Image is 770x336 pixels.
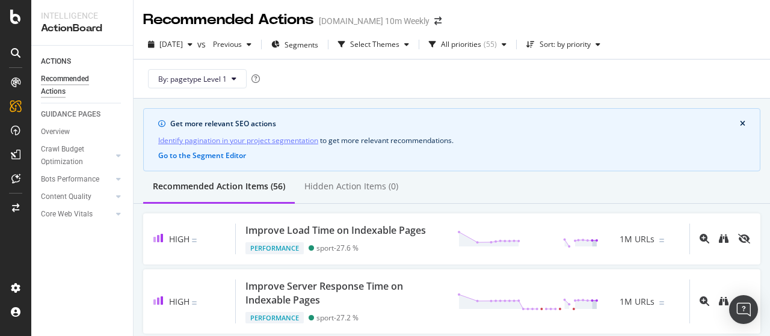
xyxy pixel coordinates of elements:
button: Go to the Segment Editor [158,151,246,160]
div: info banner [143,108,760,171]
div: ActionBoard [41,22,123,35]
div: [DOMAIN_NAME] 10m Weekly [319,15,430,27]
a: Overview [41,126,125,138]
span: Segments [285,40,318,50]
div: ( 55 ) [484,41,497,48]
div: Performance [245,312,304,324]
div: magnifying-glass-plus [700,296,709,306]
div: Improve Load Time on Indexable Pages [245,224,426,237]
img: Equal [192,239,197,242]
button: All priorities(55) [424,35,511,54]
div: binoculars [719,296,728,306]
div: Hidden Action Items (0) [304,180,398,192]
div: Sort: by priority [540,41,591,48]
button: close banner [737,117,748,130]
a: Recommended Actions [41,73,125,98]
div: Recommended Action Items (56) [153,180,285,192]
div: Recommended Actions [41,73,113,98]
button: Previous [208,35,256,54]
div: magnifying-glass-plus [700,234,709,243]
div: sport - 27.6 % [316,243,359,252]
div: Content Quality [41,191,91,203]
div: binoculars [719,234,728,243]
span: Previous [208,39,242,49]
div: Bots Performance [41,173,99,186]
img: Equal [659,239,664,242]
div: Core Web Vitals [41,208,93,221]
div: GUIDANCE PAGES [41,108,100,121]
button: [DATE] [143,35,197,54]
button: Segments [266,35,323,54]
div: Intelligence [41,10,123,22]
button: Sort: by priority [522,35,605,54]
div: Improve Server Response Time on Indexable Pages [245,279,443,307]
div: Open Intercom Messenger [729,295,758,324]
div: Performance [245,242,304,254]
div: Recommended Actions [143,10,314,30]
img: Equal [192,301,197,305]
a: Bots Performance [41,173,112,186]
button: Select Themes [333,35,414,54]
div: Get more relevant SEO actions [170,118,740,129]
div: to get more relevant recommendations . [158,134,745,147]
div: Overview [41,126,70,138]
a: binoculars [719,296,728,307]
span: By: pagetype Level 1 [158,74,227,84]
div: eye-slash [738,234,750,243]
div: sport - 27.2 % [316,313,359,322]
span: High [169,296,189,307]
span: vs [197,38,208,50]
span: High [169,233,189,245]
a: binoculars [719,233,728,245]
div: Crawl Budget Optimization [41,143,104,168]
div: All priorities [441,41,481,48]
div: Select Themes [350,41,399,48]
a: Identify pagination in your project segmentation [158,134,318,147]
a: Content Quality [41,191,112,203]
a: ACTIONS [41,55,125,68]
div: ACTIONS [41,55,71,68]
button: By: pagetype Level 1 [148,69,247,88]
a: Crawl Budget Optimization [41,143,112,168]
img: Equal [659,301,664,305]
div: arrow-right-arrow-left [434,17,442,25]
span: 1M URLs [620,296,654,308]
a: Core Web Vitals [41,208,112,221]
span: 1M URLs [620,233,654,245]
span: 2025 Aug. 24th [159,39,183,49]
a: GUIDANCE PAGES [41,108,125,121]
